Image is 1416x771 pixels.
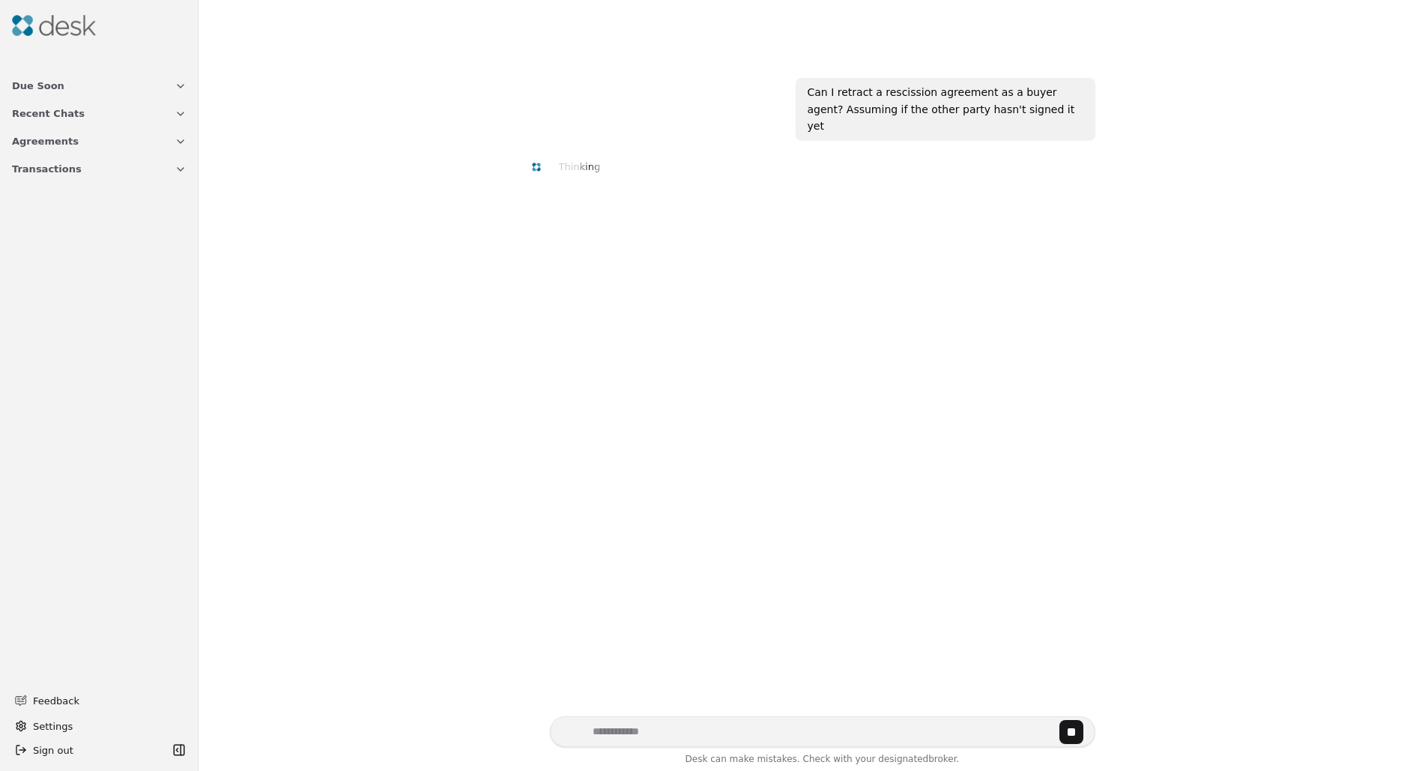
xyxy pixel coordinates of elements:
[550,752,1095,771] div: Desk can make mistakes. Check with your broker.
[3,100,196,127] button: Recent Chats
[33,743,73,758] span: Sign out
[12,133,79,149] span: Agreements
[33,693,178,709] span: Feedback
[12,161,82,177] span: Transactions
[6,687,187,714] button: Feedback
[808,84,1083,135] div: Can I retract a rescission agreement as a buyer agent? Assuming if the other party hasn't signed ...
[3,72,196,100] button: Due Soon
[12,15,96,36] img: Desk
[9,714,190,738] button: Settings
[3,127,196,155] button: Agreements
[878,754,928,764] span: designated
[559,159,601,175] div: Thinking
[33,719,73,734] span: Settings
[12,106,85,121] span: Recent Chats
[530,160,542,173] img: Desk
[3,155,196,183] button: Transactions
[9,738,169,762] button: Sign out
[550,716,1095,747] textarea: Write your prompt here
[12,78,64,94] span: Due Soon
[1059,720,1083,744] button: Stop generating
